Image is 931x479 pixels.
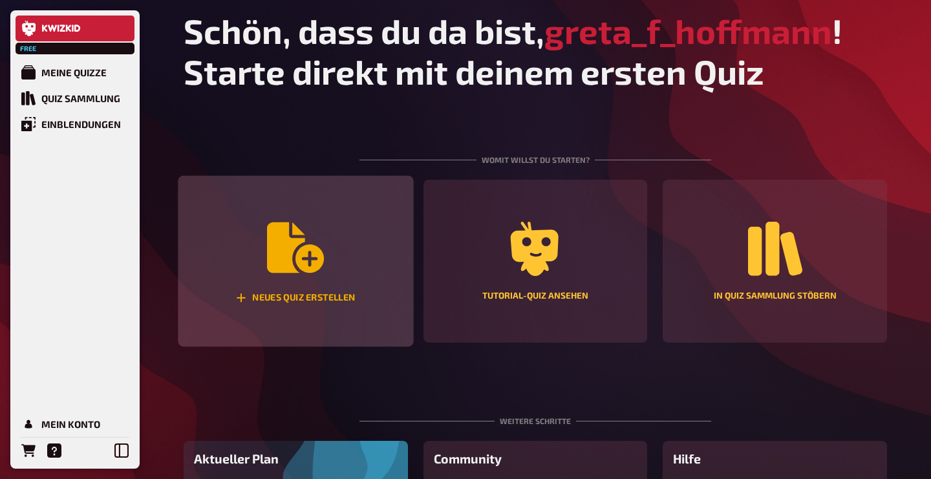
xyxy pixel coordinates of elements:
[178,176,413,347] button: Neues Quiz erstellen
[16,438,41,463] a: Bestellungen
[673,451,877,466] h3: Hilfe
[41,92,120,104] div: Quiz Sammlung
[16,85,134,111] a: Quiz Sammlung
[41,118,121,130] div: Einblendungen
[41,67,107,78] div: Meine Quizze
[41,418,100,430] div: Mein Konto
[16,411,134,437] a: Mein Konto
[16,111,134,137] a: Einblendungen
[423,180,648,343] a: Tutorial-Quiz ansehen
[359,384,711,441] div: Weitere Schritte
[184,10,887,92] h1: Schön, dass du da bist, ! Starte direkt mit deinem ersten Quiz
[714,292,837,301] div: In Quiz Sammlung stöbern
[544,10,832,51] span: greta_f_hoffmann
[236,292,356,303] div: Neues Quiz erstellen
[194,451,398,466] h3: Aktueller Plan
[16,59,134,85] a: Meine Quizze
[41,438,67,463] a: Hilfe
[434,451,637,466] h3: Community
[482,292,588,301] div: Tutorial-Quiz ansehen
[663,180,887,343] a: In Quiz Sammlung stöbern
[17,45,40,52] span: Free
[359,123,711,180] div: Womit willst du starten?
